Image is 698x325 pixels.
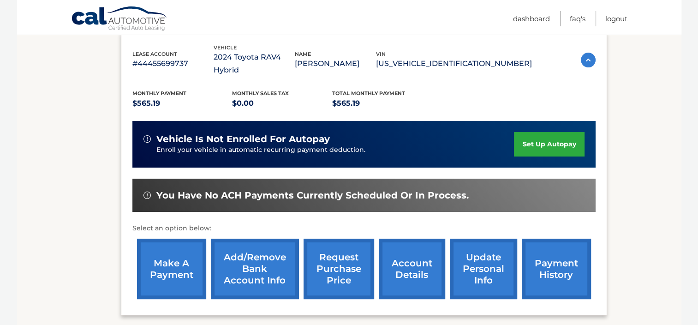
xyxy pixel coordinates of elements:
img: alert-white.svg [143,192,151,199]
p: $0.00 [232,97,332,110]
p: $565.19 [332,97,432,110]
p: [PERSON_NAME] [295,57,376,70]
span: vin [376,51,386,57]
p: 2024 Toyota RAV4 Hybrid [214,51,295,77]
span: vehicle is not enrolled for autopay [156,133,330,145]
span: name [295,51,311,57]
img: accordion-active.svg [581,53,596,67]
a: FAQ's [570,11,585,26]
a: Cal Automotive [71,6,168,33]
span: You have no ACH payments currently scheduled or in process. [156,190,469,201]
p: Select an option below: [132,223,596,234]
span: Monthly Payment [132,90,186,96]
span: Monthly sales Tax [232,90,289,96]
p: $565.19 [132,97,233,110]
a: Dashboard [513,11,550,26]
a: request purchase price [304,239,374,299]
a: make a payment [137,239,206,299]
span: vehicle [214,44,237,51]
a: Logout [605,11,627,26]
a: Add/Remove bank account info [211,239,299,299]
p: #44455699737 [132,57,214,70]
p: [US_VEHICLE_IDENTIFICATION_NUMBER] [376,57,532,70]
span: lease account [132,51,177,57]
a: payment history [522,239,591,299]
p: Enroll your vehicle in automatic recurring payment deduction. [156,145,514,155]
a: account details [379,239,445,299]
img: alert-white.svg [143,135,151,143]
a: update personal info [450,239,517,299]
span: Total Monthly Payment [332,90,405,96]
a: set up autopay [514,132,584,156]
